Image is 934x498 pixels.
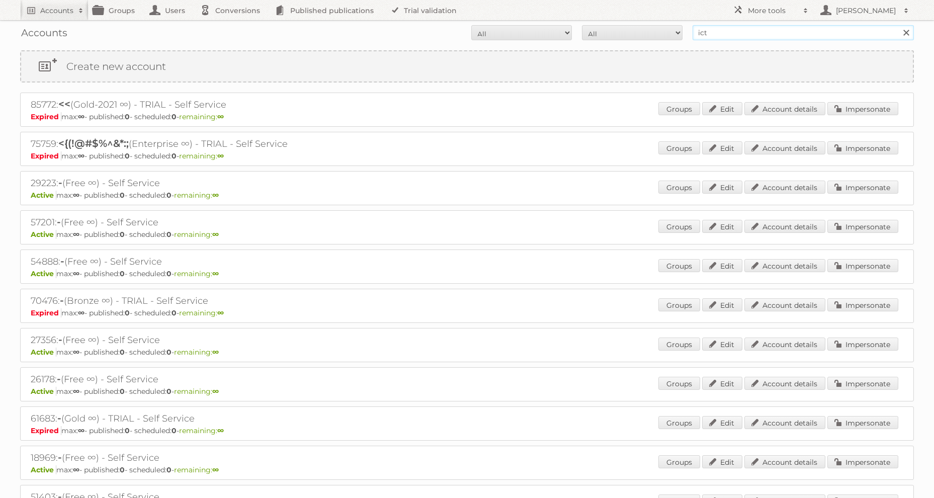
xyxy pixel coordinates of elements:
[31,98,383,111] h2: 85772: (Gold-2021 ∞) - TRIAL - Self Service
[217,308,224,317] strong: ∞
[120,348,125,357] strong: 0
[31,412,383,425] h2: 61683: (Gold ∞) - TRIAL - Self Service
[120,387,125,396] strong: 0
[125,308,130,317] strong: 0
[748,6,798,16] h2: More tools
[174,230,219,239] span: remaining:
[744,259,825,272] a: Account details
[174,269,219,278] span: remaining:
[31,191,56,200] span: Active
[702,141,742,154] a: Edit
[744,416,825,429] a: Account details
[31,348,56,357] span: Active
[58,451,62,463] span: -
[212,348,219,357] strong: ∞
[31,216,383,229] h2: 57201: (Free ∞) - Self Service
[827,181,898,194] a: Impersonate
[744,298,825,311] a: Account details
[702,102,742,115] a: Edit
[31,465,56,474] span: Active
[179,308,224,317] span: remaining:
[31,269,903,278] p: max: - published: - scheduled: -
[166,465,172,474] strong: 0
[179,426,224,435] span: remaining:
[217,151,224,160] strong: ∞
[31,151,903,160] p: max: - published: - scheduled: -
[31,426,903,435] p: max: - published: - scheduled: -
[827,416,898,429] a: Impersonate
[827,141,898,154] a: Impersonate
[78,426,84,435] strong: ∞
[833,6,899,16] h2: [PERSON_NAME]
[78,112,84,121] strong: ∞
[125,426,130,435] strong: 0
[166,191,172,200] strong: 0
[658,338,700,351] a: Groups
[172,151,177,160] strong: 0
[174,387,219,396] span: remaining:
[658,416,700,429] a: Groups
[166,387,172,396] strong: 0
[78,308,84,317] strong: ∞
[658,141,700,154] a: Groups
[31,387,903,396] p: max: - published: - scheduled: -
[827,259,898,272] a: Impersonate
[31,230,903,239] p: max: - published: - scheduled: -
[31,137,383,150] h2: 75759: (Enterprise ∞) - TRIAL - Self Service
[174,465,219,474] span: remaining:
[31,334,383,347] h2: 27356: (Free ∞) - Self Service
[31,269,56,278] span: Active
[73,465,79,474] strong: ∞
[702,298,742,311] a: Edit
[212,387,219,396] strong: ∞
[58,98,70,110] span: <<
[58,334,62,346] span: -
[212,465,219,474] strong: ∞
[744,102,825,115] a: Account details
[31,151,61,160] span: Expired
[60,255,64,267] span: -
[57,373,61,385] span: -
[57,412,61,424] span: -
[31,465,903,474] p: max: - published: - scheduled: -
[658,181,700,194] a: Groups
[744,455,825,468] a: Account details
[702,416,742,429] a: Edit
[744,377,825,390] a: Account details
[120,191,125,200] strong: 0
[31,373,383,386] h2: 26178: (Free ∞) - Self Service
[827,377,898,390] a: Impersonate
[166,230,172,239] strong: 0
[57,216,61,228] span: -
[212,191,219,200] strong: ∞
[125,112,130,121] strong: 0
[60,294,64,306] span: -
[125,151,130,160] strong: 0
[658,298,700,311] a: Groups
[73,387,79,396] strong: ∞
[73,191,79,200] strong: ∞
[658,455,700,468] a: Groups
[31,191,903,200] p: max: - published: - scheduled: -
[172,308,177,317] strong: 0
[658,102,700,115] a: Groups
[172,426,177,435] strong: 0
[744,220,825,233] a: Account details
[31,294,383,307] h2: 70476: (Bronze ∞) - TRIAL - Self Service
[744,338,825,351] a: Account details
[31,112,903,121] p: max: - published: - scheduled: -
[658,220,700,233] a: Groups
[58,137,129,149] span: <{(!@#$%^&*:;
[40,6,73,16] h2: Accounts
[658,377,700,390] a: Groups
[744,181,825,194] a: Account details
[31,112,61,121] span: Expired
[73,230,79,239] strong: ∞
[702,259,742,272] a: Edit
[31,387,56,396] span: Active
[120,269,125,278] strong: 0
[31,255,383,268] h2: 54888: (Free ∞) - Self Service
[58,177,62,189] span: -
[31,230,56,239] span: Active
[702,377,742,390] a: Edit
